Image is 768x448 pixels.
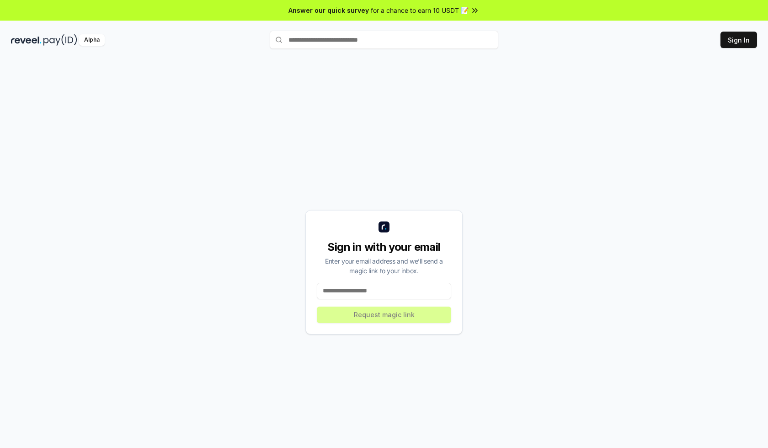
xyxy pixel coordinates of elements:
[371,5,469,15] span: for a chance to earn 10 USDT 📝
[317,240,451,254] div: Sign in with your email
[43,34,77,46] img: pay_id
[79,34,105,46] div: Alpha
[317,256,451,275] div: Enter your email address and we’ll send a magic link to your inbox.
[11,34,42,46] img: reveel_dark
[720,32,757,48] button: Sign In
[379,221,389,232] img: logo_small
[288,5,369,15] span: Answer our quick survey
